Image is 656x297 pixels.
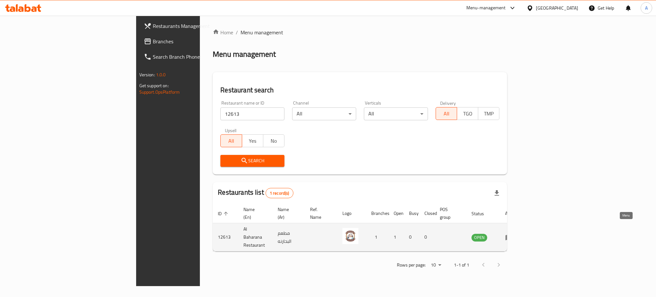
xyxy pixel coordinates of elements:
label: Upsell [225,128,237,132]
td: 0 [404,223,419,251]
th: Branches [366,204,389,223]
button: No [263,134,284,147]
span: A [645,4,648,12]
span: Restaurants Management [153,22,241,30]
span: Yes [245,136,261,146]
th: Closed [419,204,435,223]
span: 1.0.0 [156,71,166,79]
button: Yes [242,134,263,147]
td: مطعم البحارنه [273,223,305,251]
span: Name (En) [243,206,265,221]
label: Delivery [440,101,456,105]
a: Branches [139,34,246,49]
span: Get support on: [139,81,169,90]
span: Ref. Name [310,206,330,221]
span: Version: [139,71,155,79]
div: Total records count [266,188,293,198]
h2: Restaurants list [218,188,293,198]
h2: Restaurant search [220,85,499,95]
a: Search Branch Phone [139,49,246,64]
span: All [223,136,239,146]
button: TMP [478,107,499,120]
div: Export file [489,185,504,201]
button: Search [220,155,284,167]
span: Name (Ar) [278,206,297,221]
img: Al Baharana Restaurant [342,228,358,244]
span: TGO [460,109,476,118]
button: TGO [457,107,478,120]
table: enhanced table [213,204,522,251]
th: Logo [337,204,366,223]
th: Busy [404,204,419,223]
td: 0 [419,223,435,251]
span: No [266,136,282,146]
p: Rows per page: [397,261,426,269]
span: POS group [440,206,459,221]
td: 1 [366,223,389,251]
div: All [364,107,428,120]
input: Search for restaurant name or ID.. [220,107,284,120]
th: Action [500,204,522,223]
p: 1-1 of 1 [454,261,469,269]
span: Search [225,157,279,165]
span: Search Branch Phone [153,53,241,61]
span: Branches [153,38,241,45]
div: All [292,107,356,120]
div: [GEOGRAPHIC_DATA] [536,4,578,12]
a: Restaurants Management [139,18,246,34]
span: Menu management [241,29,283,36]
button: All [436,107,457,120]
span: TMP [481,109,497,118]
span: ID [218,210,230,217]
td: Al Baharana Restaurant [238,223,273,251]
span: Status [471,210,492,217]
span: 1 record(s) [266,190,293,196]
div: Rows per page: [428,260,444,270]
div: Menu-management [466,4,506,12]
th: Open [389,204,404,223]
a: Support.OpsPlatform [139,88,180,96]
span: All [439,109,455,118]
span: OPEN [471,234,487,241]
nav: breadcrumb [213,29,507,36]
td: 1 [389,223,404,251]
button: All [220,134,242,147]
